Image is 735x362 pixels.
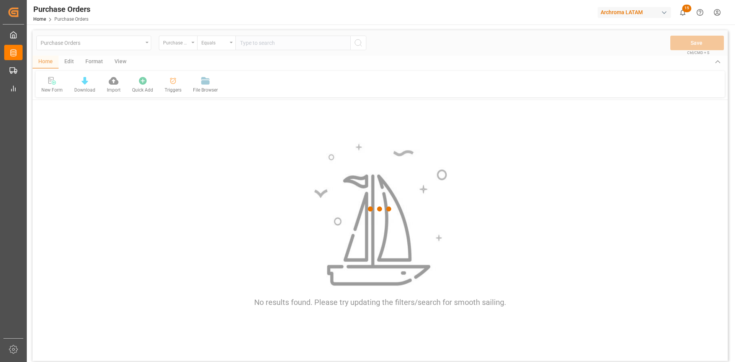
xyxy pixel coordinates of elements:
[598,5,674,20] button: Archroma LATAM
[682,5,691,12] span: 15
[598,7,671,18] div: Archroma LATAM
[674,4,691,21] button: show 15 new notifications
[33,16,46,22] a: Home
[33,3,90,15] div: Purchase Orders
[691,4,709,21] button: Help Center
